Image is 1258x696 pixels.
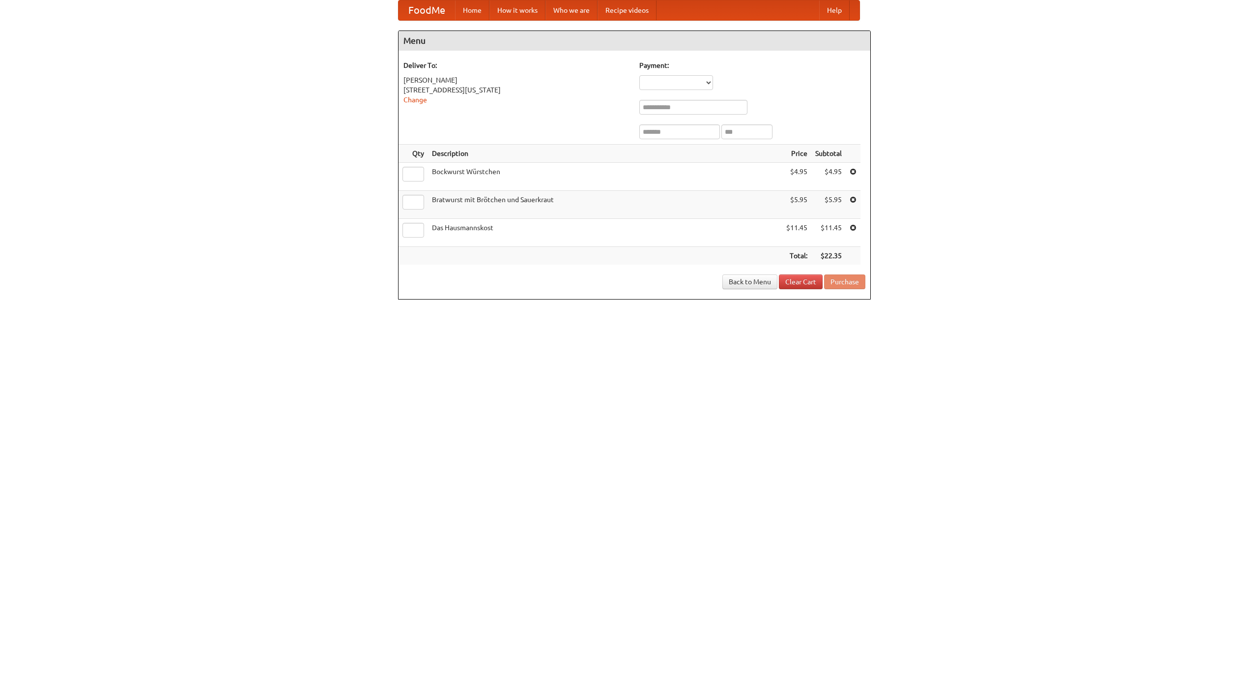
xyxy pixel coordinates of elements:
[403,85,629,95] div: [STREET_ADDRESS][US_STATE]
[819,0,850,20] a: Help
[399,145,428,163] th: Qty
[782,247,811,265] th: Total:
[782,163,811,191] td: $4.95
[782,145,811,163] th: Price
[489,0,545,20] a: How it works
[403,75,629,85] div: [PERSON_NAME]
[428,191,782,219] td: Bratwurst mit Brötchen und Sauerkraut
[403,96,427,104] a: Change
[811,191,846,219] td: $5.95
[428,219,782,247] td: Das Hausmannskost
[782,219,811,247] td: $11.45
[428,145,782,163] th: Description
[811,145,846,163] th: Subtotal
[598,0,657,20] a: Recipe videos
[545,0,598,20] a: Who we are
[399,31,870,51] h4: Menu
[779,274,823,289] a: Clear Cart
[824,274,865,289] button: Purchase
[639,61,865,70] h5: Payment:
[811,219,846,247] td: $11.45
[403,61,629,70] h5: Deliver To:
[811,163,846,191] td: $4.95
[811,247,846,265] th: $22.35
[455,0,489,20] a: Home
[399,0,455,20] a: FoodMe
[782,191,811,219] td: $5.95
[428,163,782,191] td: Bockwurst Würstchen
[722,274,777,289] a: Back to Menu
